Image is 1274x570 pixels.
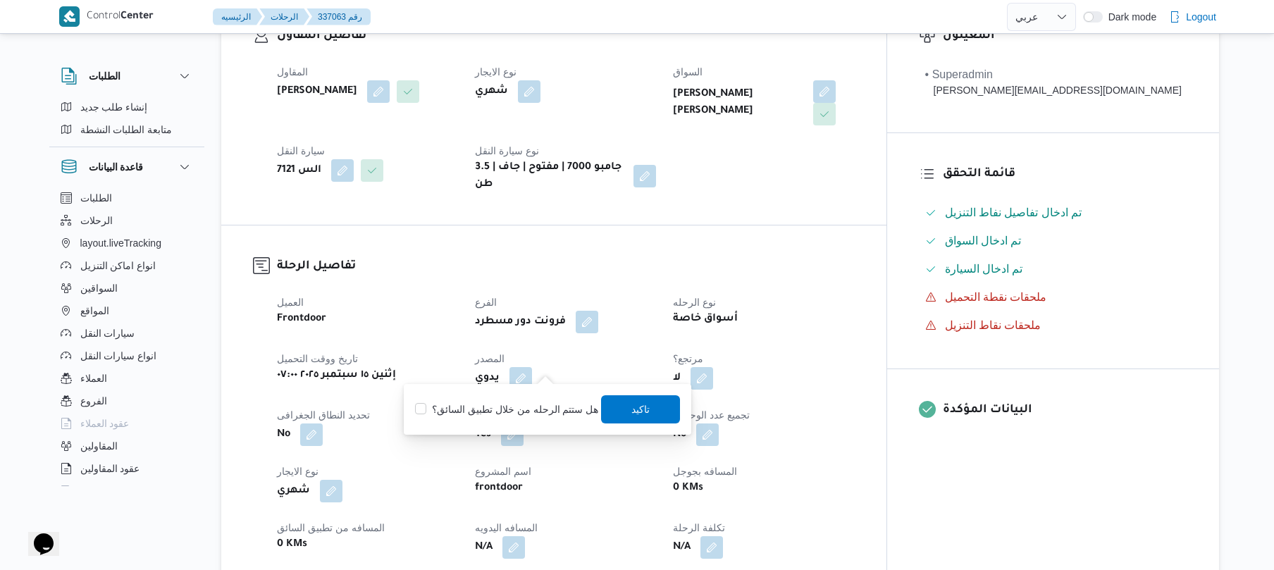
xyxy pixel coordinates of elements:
[277,536,307,553] b: 0 KMs
[259,8,309,25] button: الرحلات
[49,96,204,147] div: الطلبات
[55,322,199,345] button: سيارات النقل
[55,96,199,118] button: إنشاء طلب جديد
[80,483,139,500] span: اجهزة التليفون
[61,159,193,175] button: قاعدة البيانات
[80,302,109,319] span: المواقع
[673,466,737,477] span: المسافه بجوجل
[213,8,262,25] button: الرئيسيه
[920,230,1187,252] button: تم ادخال السواق
[945,317,1041,334] span: ملحقات نقاط التنزيل
[943,27,1187,46] h3: المعينون
[945,261,1023,278] span: تم ادخال السيارة
[415,401,598,418] label: هل ستتم الرحله من خلال تطبيق السائق؟
[55,480,199,502] button: اجهزة التليفون
[943,165,1187,184] h3: قائمة التحقق
[673,353,703,364] span: مرتجع؟
[925,66,1182,83] div: • Superadmin
[925,83,1182,98] div: [PERSON_NAME][EMAIL_ADDRESS][DOMAIN_NAME]
[475,522,538,533] span: المسافه اليدويه
[920,258,1187,280] button: تم ادخال السيارة
[673,522,725,533] span: تكلفة الرحلة
[80,121,173,138] span: متابعة الطلبات النشطة
[920,202,1187,224] button: تم ادخال تفاصيل نفاط التنزيل
[602,395,681,423] button: تاكيد
[925,66,1182,98] span: • Superadmin mohamed.nabil@illa.com.eg
[945,235,1022,247] span: تم ادخال السواق
[277,353,358,364] span: تاريخ ووقت التحميل
[80,460,140,477] span: عقود المقاولين
[475,159,624,193] b: جامبو 7000 | مفتوح | جاف | 3.5 طن
[673,409,750,421] span: تجميع عدد الوحدات
[55,118,199,141] button: متابعة الطلبات النشطة
[277,426,290,443] b: No
[277,466,318,477] span: نوع الايجار
[277,409,370,421] span: تحديد النطاق الجغرافى
[475,370,500,387] b: يدوي
[61,68,193,85] button: الطلبات
[80,325,135,342] span: سيارات النقل
[55,390,199,412] button: الفروع
[80,347,157,364] span: انواع سيارات النقل
[475,466,531,477] span: اسم المشروع
[80,280,118,297] span: السواقين
[55,412,199,435] button: عقود العملاء
[14,514,59,556] iframe: chat widget
[943,401,1187,420] h3: البيانات المؤكدة
[945,319,1041,331] span: ملحقات نقاط التنزيل
[475,145,539,156] span: نوع سيارة النقل
[277,311,326,328] b: Frontdoor
[277,66,308,78] span: المقاول
[89,68,120,85] h3: الطلبات
[475,480,523,497] b: frontdoor
[475,353,505,364] span: المصدر
[55,187,199,209] button: الطلبات
[673,426,686,443] b: No
[80,257,156,274] span: انواع اماكن التنزيل
[673,66,703,78] span: السواق
[277,145,325,156] span: سيارة النقل
[80,212,113,229] span: الرحلات
[55,435,199,457] button: المقاولين
[475,539,493,556] b: N/A
[80,438,118,454] span: المقاولين
[49,187,204,492] div: قاعدة البيانات
[1186,8,1216,25] span: Logout
[673,480,703,497] b: 0 KMs
[80,190,112,206] span: الطلبات
[307,8,371,25] button: 337063 رقم
[945,204,1082,221] span: تم ادخال تفاصيل نفاط التنزيل
[120,11,154,23] b: Center
[89,159,144,175] h3: قاعدة البيانات
[277,83,357,100] b: [PERSON_NAME]
[920,314,1187,337] button: ملحقات نقاط التنزيل
[55,457,199,480] button: عقود المقاولين
[55,277,199,299] button: السواقين
[80,415,130,432] span: عقود العملاء
[920,286,1187,309] button: ملحقات نقطة التحميل
[55,345,199,367] button: انواع سيارات النقل
[55,299,199,322] button: المواقع
[673,297,716,308] span: نوع الرحله
[673,86,804,120] b: [PERSON_NAME] [PERSON_NAME]
[277,162,321,179] b: الس 7121
[1163,3,1222,31] button: Logout
[475,66,517,78] span: نوع الايجار
[277,257,855,276] h3: تفاصيل الرحلة
[80,370,107,387] span: العملاء
[945,289,1047,306] span: ملحقات نقطة التحميل
[673,370,681,387] b: لا
[475,426,491,443] b: Yes
[80,392,107,409] span: الفروع
[277,27,855,46] h3: تفاصيل المقاول
[55,254,199,277] button: انواع اماكن التنزيل
[475,314,566,330] b: فرونت دور مسطرد
[80,235,161,252] span: layout.liveTracking
[475,83,508,100] b: شهري
[1103,11,1156,23] span: Dark mode
[55,232,199,254] button: layout.liveTracking
[277,483,310,500] b: شهري
[475,297,497,308] span: الفرع
[277,367,396,384] b: إثنين ١٥ سبتمبر ٢٠٢٥ ٠٧:٠٠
